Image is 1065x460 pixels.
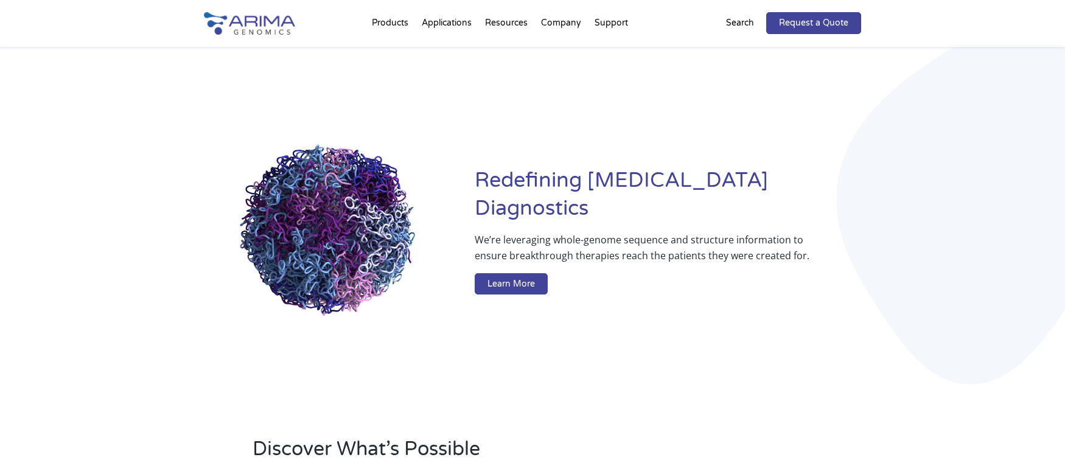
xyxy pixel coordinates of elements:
[475,167,861,232] h1: Redefining [MEDICAL_DATA] Diagnostics
[726,15,754,31] p: Search
[475,273,548,295] a: Learn More
[204,12,295,35] img: Arima-Genomics-logo
[475,232,812,273] p: We’re leveraging whole-genome sequence and structure information to ensure breakthrough therapies...
[766,12,861,34] a: Request a Quote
